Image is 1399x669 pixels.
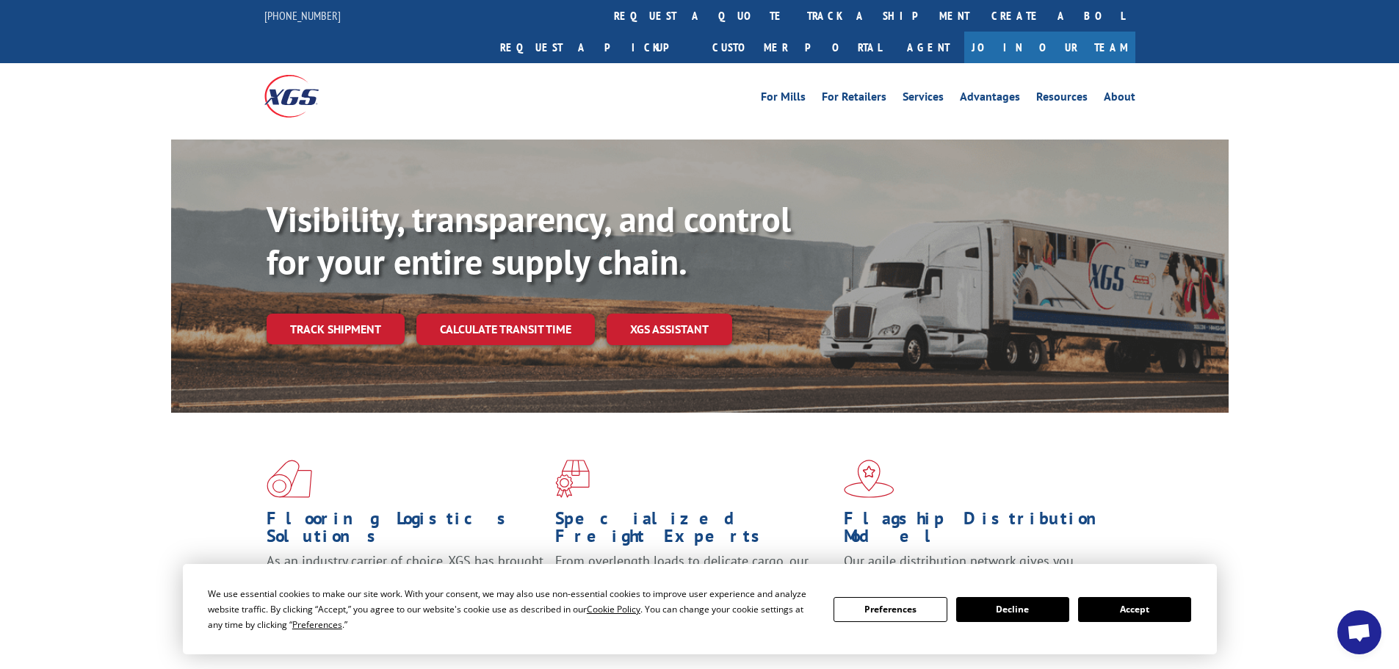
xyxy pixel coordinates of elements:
[489,32,701,63] a: Request a pickup
[960,91,1020,107] a: Advantages
[761,91,806,107] a: For Mills
[1337,610,1381,654] div: Open chat
[1104,91,1135,107] a: About
[587,603,640,615] span: Cookie Policy
[956,597,1069,622] button: Decline
[267,510,544,552] h1: Flooring Logistics Solutions
[834,597,947,622] button: Preferences
[844,552,1114,587] span: Our agile distribution network gives you nationwide inventory management on demand.
[1036,91,1088,107] a: Resources
[701,32,892,63] a: Customer Portal
[267,196,791,284] b: Visibility, transparency, and control for your entire supply chain.
[1078,597,1191,622] button: Accept
[416,314,595,345] a: Calculate transit time
[607,314,732,345] a: XGS ASSISTANT
[555,460,590,498] img: xgs-icon-focused-on-flooring-red
[844,510,1121,552] h1: Flagship Distribution Model
[903,91,944,107] a: Services
[267,314,405,344] a: Track shipment
[264,8,341,23] a: [PHONE_NUMBER]
[964,32,1135,63] a: Join Our Team
[208,586,816,632] div: We use essential cookies to make our site work. With your consent, we may also use non-essential ...
[844,460,894,498] img: xgs-icon-flagship-distribution-model-red
[822,91,886,107] a: For Retailers
[267,460,312,498] img: xgs-icon-total-supply-chain-intelligence-red
[267,552,543,604] span: As an industry carrier of choice, XGS has brought innovation and dedication to flooring logistics...
[555,510,833,552] h1: Specialized Freight Experts
[555,552,833,618] p: From overlength loads to delicate cargo, our experienced staff knows the best way to move your fr...
[183,564,1217,654] div: Cookie Consent Prompt
[892,32,964,63] a: Agent
[292,618,342,631] span: Preferences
